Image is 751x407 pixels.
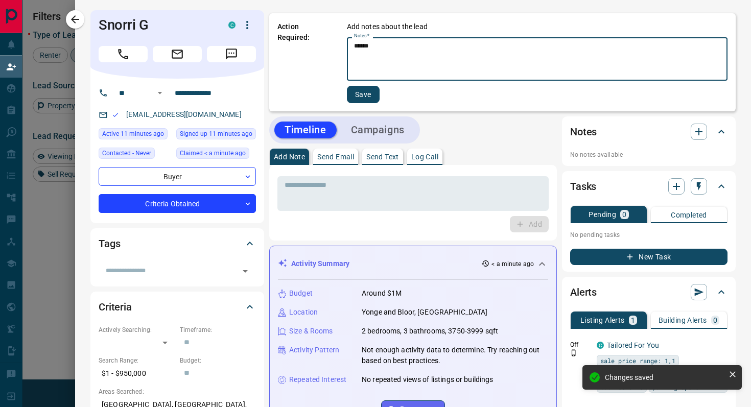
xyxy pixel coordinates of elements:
span: Signed up 11 minutes ago [180,129,252,139]
div: Buyer [99,167,256,186]
p: Pending [589,211,616,218]
p: $1 - $950,000 [99,365,175,382]
svg: Email Valid [112,111,119,118]
button: New Task [570,249,727,265]
p: Send Text [366,153,399,160]
p: Location [289,307,318,318]
p: No notes available [570,150,727,159]
p: Send Email [317,153,354,160]
p: Budget [289,288,313,299]
h2: Alerts [570,284,597,300]
button: Save [347,86,380,103]
div: Activity Summary< a minute ago [278,254,548,273]
p: 0 [713,317,717,324]
p: Add notes about the lead [347,21,428,32]
p: < a minute ago [491,259,534,269]
a: Tailored For You [607,341,659,349]
p: Around $1M [362,288,402,299]
p: Timeframe: [180,325,256,334]
span: Claimed < a minute ago [180,148,246,158]
span: Message [207,46,256,62]
h2: Tasks [570,178,596,195]
p: Building Alerts [659,317,707,324]
div: condos.ca [597,342,604,349]
p: Budget: [180,356,256,365]
p: Activity Summary [291,258,349,269]
button: Campaigns [341,122,415,138]
p: Repeated Interest [289,374,346,385]
p: Actively Searching: [99,325,175,334]
button: Open [238,264,252,278]
div: Tags [99,231,256,256]
p: Add Note [274,153,305,160]
h2: Tags [99,235,120,252]
div: Criteria Obtained [99,194,256,213]
p: Size & Rooms [289,326,333,337]
span: sale price range: 1,1 [600,355,675,366]
label: Notes [354,33,369,39]
p: Completed [671,211,707,219]
div: condos.ca [228,21,236,29]
p: Log Call [411,153,438,160]
p: Not enough activity data to determine. Try reaching out based on best practices. [362,345,548,366]
span: Email [153,46,202,62]
button: Timeline [274,122,337,138]
p: Search Range: [99,356,175,365]
div: Tasks [570,174,727,199]
p: No repeated views of listings or buildings [362,374,494,385]
p: Listing Alerts [580,317,625,324]
p: 1 [631,317,635,324]
p: 2 bedrooms, 3 bathrooms, 3750-3999 sqft [362,326,498,337]
svg: Push Notification Only [570,349,577,356]
h1: Snorri G [99,17,213,33]
p: Off [570,340,591,349]
button: Open [154,87,166,99]
span: Call [99,46,148,62]
p: No pending tasks [570,227,727,243]
div: Alerts [570,280,727,304]
h2: Criteria [99,299,132,315]
div: Sun Oct 12 2025 [99,128,171,142]
p: Activity Pattern [289,345,339,355]
span: Contacted - Never [102,148,151,158]
p: Areas Searched: [99,387,256,396]
a: [EMAIL_ADDRESS][DOMAIN_NAME] [126,110,242,118]
div: Sun Oct 12 2025 [176,148,256,162]
p: Action Required: [277,21,332,103]
div: Sun Oct 12 2025 [176,128,256,142]
div: Changes saved [605,373,724,381]
div: Notes [570,119,727,144]
div: Criteria [99,295,256,319]
p: 0 [622,211,626,218]
span: Active 11 minutes ago [102,129,164,139]
h2: Notes [570,124,597,140]
p: Yonge and Bloor, [GEOGRAPHIC_DATA] [362,307,487,318]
